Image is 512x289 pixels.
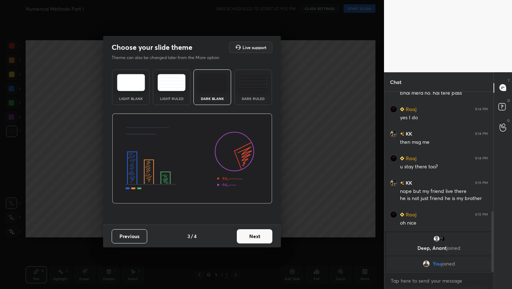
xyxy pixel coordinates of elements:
h6: Raaj [404,105,416,113]
img: Learner_Badge_beginner_1_8b307cf2a0.svg [400,156,404,161]
p: D [507,98,510,103]
h4: / [191,232,193,240]
img: 272795edf700429fa0bf790c099ffd9f.jpg [390,211,397,218]
img: lightTheme.e5ed3b09.svg [117,74,145,91]
h6: KK [404,179,412,186]
button: Next [237,229,272,243]
img: default.png [433,235,440,242]
h4: 4 [194,232,197,240]
div: Light Blank [117,97,145,100]
img: darkRuledTheme.de295e13.svg [239,74,267,91]
p: Chat [384,73,407,91]
h6: Raaj [404,211,416,218]
div: oh nice [400,220,488,227]
p: G [507,118,510,123]
div: he is not just friend he is my brother [400,195,488,202]
h6: KK [404,130,412,137]
div: grid [384,92,494,272]
img: c9b053659ca14dee871d6ae45fc1c38a.jpg [438,235,445,242]
span: You [433,261,441,267]
p: T [508,78,510,83]
div: Dark Blank [198,97,226,100]
h6: Raaj [404,154,416,162]
img: darkTheme.f0cc69e5.svg [198,74,226,91]
img: 6a55dd52451a46b289bffde517f3571f.jpg [390,179,397,186]
img: no-rating-badge.077c3623.svg [400,132,404,136]
div: then msg me [400,139,488,146]
div: yes I do [400,114,488,121]
h2: Choose your slide theme [112,43,192,52]
div: Dark Ruled [239,97,267,100]
h5: Live support [242,45,266,49]
img: 272795edf700429fa0bf790c099ffd9f.jpg [390,105,397,112]
span: joined [447,245,460,251]
div: Light Ruled [158,97,186,100]
span: joined [441,261,455,267]
img: 272795edf700429fa0bf790c099ffd9f.jpg [390,154,397,162]
img: lightRuledTheme.5fabf969.svg [158,74,186,91]
img: Learner_Badge_beginner_1_8b307cf2a0.svg [400,107,404,111]
div: nope but my friend live there [400,188,488,195]
div: 9:14 PM [475,107,488,111]
img: d9cff753008c4d4b94e8f9a48afdbfb4.jpg [423,260,430,267]
img: no-rating-badge.077c3623.svg [400,181,404,185]
div: bhai mera no. hai tere pass [400,90,488,97]
img: 6a55dd52451a46b289bffde517f3571f.jpg [390,130,397,137]
div: 9:15 PM [475,212,488,216]
p: Deep, Anant [390,245,487,251]
div: 9:15 PM [475,180,488,185]
div: 9:14 PM [475,131,488,136]
img: darkThemeBanner.d06ce4a2.svg [112,114,272,204]
img: Learner_Badge_beginner_1_8b307cf2a0.svg [400,212,404,217]
button: Previous [112,229,147,243]
h4: 3 [187,232,190,240]
div: u stay there too? [400,163,488,170]
div: 9:14 PM [475,156,488,160]
p: Theme can also be changed later from the More option [112,54,227,61]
